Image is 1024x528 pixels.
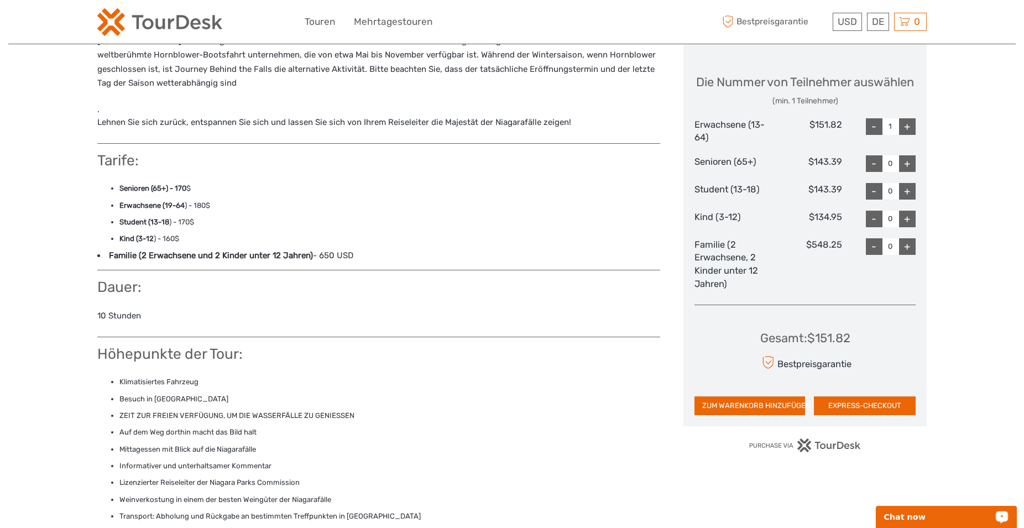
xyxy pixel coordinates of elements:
a: Touren [305,14,335,30]
li: Auf dem Weg dorthin macht das Bild halt [119,426,660,438]
span: 0 [912,16,922,27]
div: Kind (3-12) [694,211,768,227]
h2: Höhepunkte der Tour: [97,346,660,363]
strong: Erwachsene (19-64 [119,201,185,210]
img: PurchaseViaTourDesk.png [749,438,861,452]
iframe: LiveChat chat widget [869,493,1024,528]
div: - [866,155,882,172]
div: $151.82 [768,118,842,144]
div: Erwachsene (13-64) [694,118,768,144]
div: Senioren (65+) [694,155,768,172]
h2: Tarife: [97,152,660,170]
div: - [866,118,882,135]
strong: Familie (2 Erwachsene und 2 Kinder unter 12 Jahren) [109,250,313,260]
div: - [866,238,882,255]
div: $143.39 [768,183,842,200]
div: Die Nummer von Teilnehmer auswählen [696,74,914,106]
li: Transport: Abholung und Rückgabe an bestimmten Treffpunkten in [GEOGRAPHIC_DATA] [119,510,660,522]
div: + [899,155,916,172]
li: ) - 160$ [119,233,660,245]
strong: Senioren (65+) - 170 [119,184,186,192]
li: Klimatisiertes Fahrzeug [119,376,660,388]
div: Familie (2 Erwachsene, 2 Kinder unter 12 Jahren) [694,238,768,290]
li: ZEIT ZUR FREIEN VERFÜGUNG, UM DIE WASSERFÄLLE ZU GENIESSEN [119,410,660,422]
p: Lehnen Sie sich zurück, entspannen Sie sich und lassen Sie sich von Ihrem Reiseleiter die Majestä... [97,116,660,130]
button: EXPRESS-CHECKOUT [814,396,916,415]
div: - [866,183,882,200]
div: + [899,118,916,135]
div: $548.25 [768,238,842,290]
div: + [899,183,916,200]
div: Bestpreisgarantie [759,353,851,372]
h2: Dauer: [97,279,660,296]
li: ) - 180$ [119,200,660,212]
div: Gesamt : $151.82 [760,330,850,347]
div: DE [867,13,889,31]
li: - 650 USD [97,250,660,262]
div: + [899,211,916,227]
li: Besuch in [GEOGRAPHIC_DATA] [119,393,660,405]
div: + [899,238,916,255]
span: Bestpreisgarantie [719,13,830,31]
li: ) - 170$ [119,216,660,228]
div: $134.95 [768,211,842,227]
button: ZUM WARENKORB HINZUFÜGEN [694,396,805,415]
div: $143.39 [768,155,842,172]
li: Informativer und unterhaltsamer Kommentar [119,460,660,472]
img: 2254-3441b4b5-4e5f-4d00-b396-31f1d84a6ebf_logo_small.png [97,8,222,36]
a: Mehrtagestouren [354,14,432,30]
strong: Kind (3-12 [119,234,154,243]
strong: Student (13-18 [119,218,169,226]
p: Diese Ganztagestour von [GEOGRAPHIC_DATA] zu den Niagarafällen beinhaltet eine Weinprobe, einen B... [97,20,660,91]
li: Mittagessen mit Blick auf die Niagarafälle [119,443,660,456]
div: Student (13-18) [694,183,768,200]
span: USD [838,16,857,27]
li: Lizenzierter Reiseleiter der Niagara Parks Commission [119,477,660,489]
div: - [866,211,882,227]
li: $ [119,182,660,195]
p: 10 Stunden [97,309,660,323]
div: (min. 1 Teilnehmer) [696,96,914,107]
li: Weinverkostung in einem der besten Weingüter der Niagarafälle [119,494,660,506]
